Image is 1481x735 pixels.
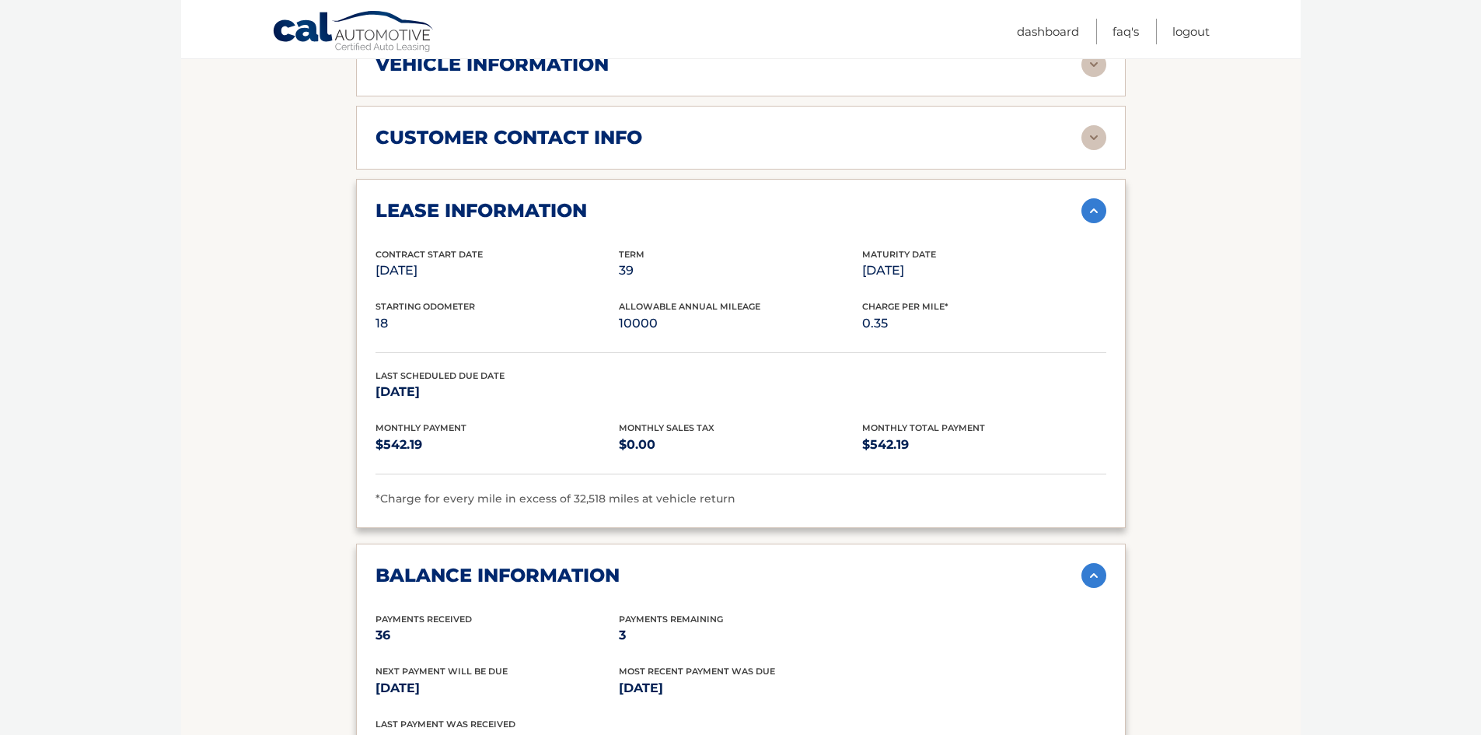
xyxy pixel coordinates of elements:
p: 3 [619,625,862,646]
img: accordion-active.svg [1081,563,1106,588]
p: $542.19 [862,434,1106,456]
img: accordion-active.svg [1081,198,1106,223]
a: FAQ's [1112,19,1139,44]
span: Contract Start Date [375,249,483,260]
span: Most Recent Payment Was Due [619,666,775,677]
a: Logout [1172,19,1210,44]
span: Last Payment was received [375,719,515,730]
p: 18 [375,313,619,334]
p: 0.35 [862,313,1106,334]
a: Cal Automotive [272,10,435,55]
p: [DATE] [375,381,619,403]
span: Charge Per Mile* [862,301,948,312]
h2: vehicle information [375,53,609,76]
img: accordion-rest.svg [1081,52,1106,77]
img: accordion-rest.svg [1081,125,1106,150]
span: *Charge for every mile in excess of 32,518 miles at vehicle return [375,492,735,506]
span: Last Scheduled Due Date [375,370,505,381]
span: Maturity Date [862,249,936,260]
p: [DATE] [619,677,862,699]
p: [DATE] [862,260,1106,282]
span: Monthly Payment [375,422,466,433]
span: Next Payment will be due [375,666,508,677]
p: 10000 [619,313,862,334]
span: Payments Remaining [619,614,723,625]
span: Allowable Annual Mileage [619,301,760,312]
a: Dashboard [1017,19,1079,44]
p: $0.00 [619,434,862,456]
p: 36 [375,625,619,646]
p: [DATE] [375,677,619,699]
span: Starting Odometer [375,301,475,312]
h2: customer contact info [375,126,642,149]
span: Monthly Total Payment [862,422,985,433]
p: [DATE] [375,260,619,282]
span: Monthly Sales Tax [619,422,714,433]
p: $542.19 [375,434,619,456]
h2: lease information [375,199,587,222]
h2: balance information [375,564,620,587]
p: 39 [619,260,862,282]
span: Payments Received [375,614,472,625]
span: Term [619,249,644,260]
